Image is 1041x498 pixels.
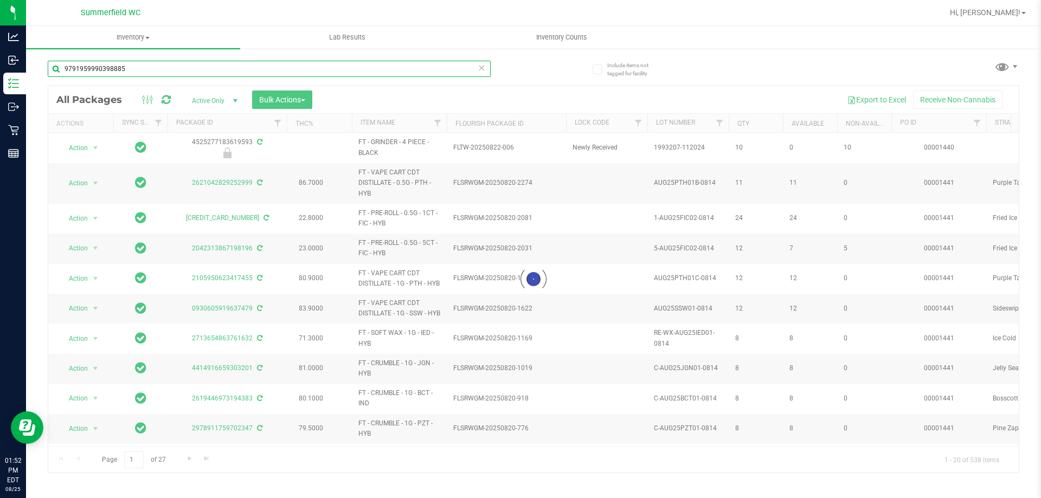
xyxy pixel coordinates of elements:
[81,8,140,17] span: Summerfield WC
[11,411,43,444] iframe: Resource center
[5,485,21,493] p: 08/25
[26,26,240,49] a: Inventory
[607,61,661,77] span: Include items not tagged for facility
[26,33,240,42] span: Inventory
[8,101,19,112] inline-svg: Outbound
[314,33,380,42] span: Lab Results
[48,61,491,77] input: Search Package ID, Item Name, SKU, Lot or Part Number...
[478,61,485,75] span: Clear
[950,8,1020,17] span: Hi, [PERSON_NAME]!
[5,456,21,485] p: 01:52 PM EDT
[8,78,19,89] inline-svg: Inventory
[8,55,19,66] inline-svg: Inbound
[454,26,669,49] a: Inventory Counts
[8,31,19,42] inline-svg: Analytics
[8,125,19,135] inline-svg: Retail
[240,26,454,49] a: Lab Results
[8,148,19,159] inline-svg: Reports
[522,33,602,42] span: Inventory Counts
